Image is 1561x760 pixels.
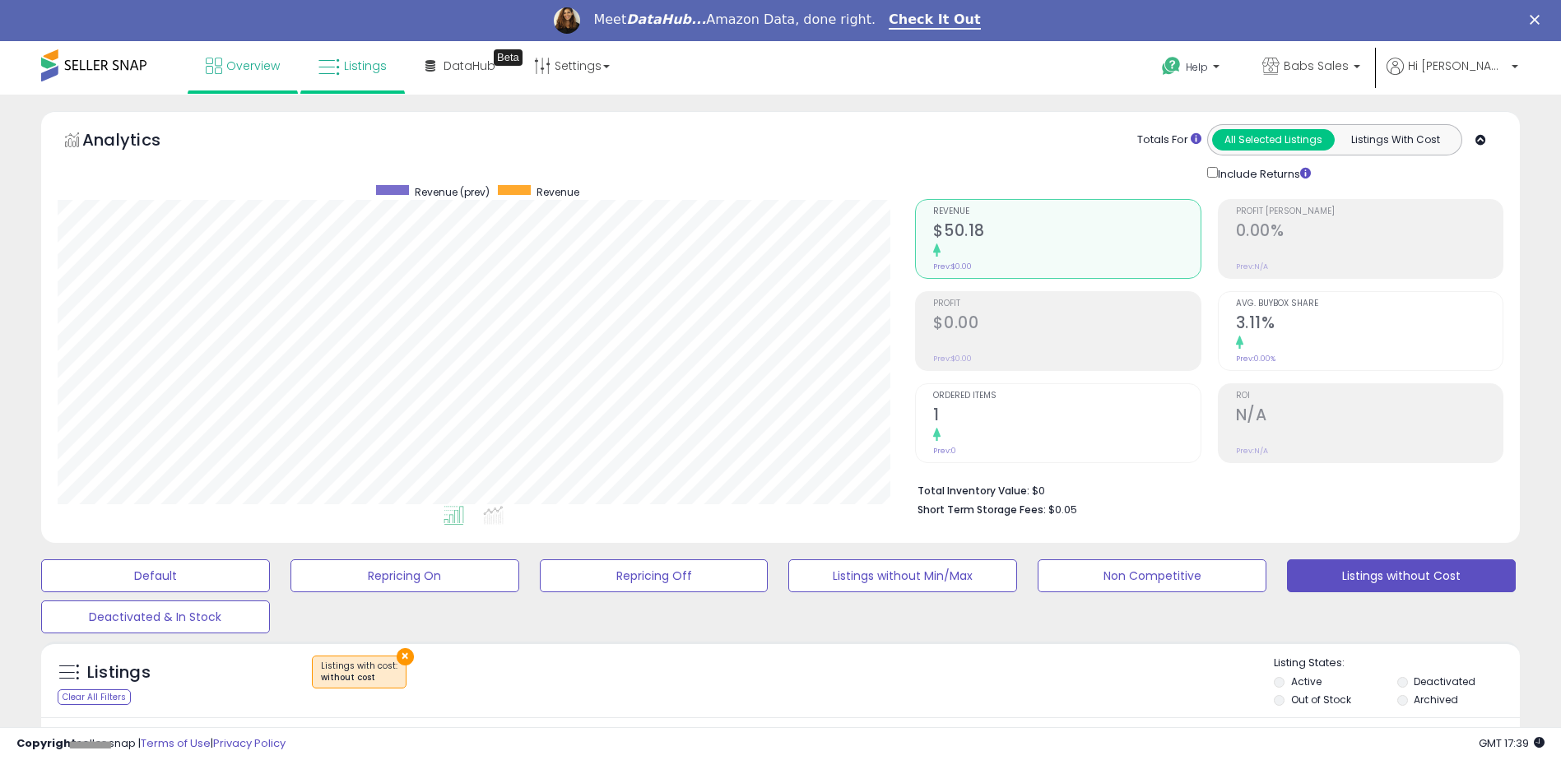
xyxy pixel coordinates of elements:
[933,262,972,271] small: Prev: $0.00
[1195,164,1331,183] div: Include Returns
[788,559,1017,592] button: Listings without Min/Max
[16,735,77,751] strong: Copyright
[1236,262,1268,271] small: Prev: N/A
[933,221,1200,243] h2: $50.18
[1274,656,1520,671] p: Listing States:
[1137,132,1201,148] div: Totals For
[41,600,270,633] button: Deactivated & In Stock
[444,58,495,74] span: DataHub
[933,313,1200,336] h2: $0.00
[1236,221,1503,243] h2: 0.00%
[593,12,876,28] div: Meet Amazon Data, done right.
[58,689,131,705] div: Clear All Filters
[1161,56,1182,76] i: Get Help
[1414,674,1475,688] label: Deactivated
[933,392,1200,401] span: Ordered Items
[41,559,270,592] button: Default
[918,484,1029,498] b: Total Inventory Value:
[933,354,972,364] small: Prev: $0.00
[226,58,280,74] span: Overview
[1186,60,1208,74] span: Help
[1236,207,1503,216] span: Profit [PERSON_NAME]
[1291,674,1322,688] label: Active
[1038,559,1266,592] button: Non Competitive
[290,559,519,592] button: Repricing On
[1530,15,1546,25] div: Close
[1236,313,1503,336] h2: 3.11%
[1048,502,1077,517] span: $0.05
[918,480,1491,499] li: $0
[554,7,580,34] img: Profile image for Georgie
[1236,299,1503,308] span: Avg. Buybox Share
[889,12,981,30] a: Check It Out
[1236,392,1503,401] span: ROI
[1408,58,1507,74] span: Hi [PERSON_NAME]
[413,41,508,90] a: DataHub
[1287,559,1516,592] button: Listings without Cost
[193,41,292,90] a: Overview
[1479,735,1545,751] span: 2025-09-13 17:39 GMT
[306,41,399,90] a: Listings
[494,49,523,66] div: Tooltip anchor
[1149,44,1236,95] a: Help
[1250,41,1373,95] a: Babs Sales
[933,446,956,456] small: Prev: 0
[1414,693,1458,707] label: Archived
[918,503,1046,517] b: Short Term Storage Fees:
[1284,58,1349,74] span: Babs Sales
[16,736,286,752] div: seller snap | |
[1236,405,1503,428] h2: N/A
[933,207,1200,216] span: Revenue
[1236,446,1268,456] small: Prev: N/A
[1236,354,1275,364] small: Prev: 0.00%
[933,299,1200,308] span: Profit
[522,41,622,90] a: Settings
[321,672,397,684] div: without cost
[87,661,151,684] h5: Listings
[397,648,414,665] button: ×
[1291,693,1351,707] label: Out of Stock
[82,128,193,155] h5: Analytics
[933,405,1200,428] h2: 1
[537,185,579,199] span: Revenue
[1334,129,1456,151] button: Listings With Cost
[321,660,397,684] span: Listings with cost :
[415,185,490,199] span: Revenue (prev)
[626,12,706,27] i: DataHub...
[540,559,769,592] button: Repricing Off
[344,58,387,74] span: Listings
[1387,58,1518,95] a: Hi [PERSON_NAME]
[1212,129,1335,151] button: All Selected Listings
